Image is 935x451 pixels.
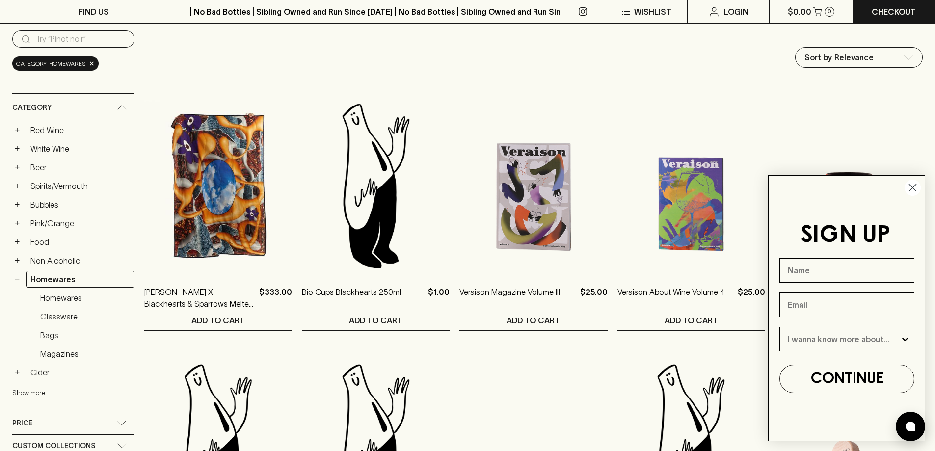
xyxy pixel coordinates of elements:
[12,200,22,210] button: +
[900,327,910,351] button: Show Options
[36,327,134,344] a: Bags
[665,315,718,326] p: ADD TO CART
[26,140,134,157] a: White Wine
[36,345,134,362] a: Magazines
[36,290,134,306] a: Homewares
[12,256,22,265] button: +
[12,412,134,434] div: Price
[775,100,923,271] img: Blackhearts BIRRA Stubby Holder
[26,122,134,138] a: Red Wine
[12,181,22,191] button: +
[12,368,22,377] button: +
[26,215,134,232] a: Pink/Orange
[779,258,914,283] input: Name
[26,234,134,250] a: Food
[738,286,765,310] p: $25.00
[796,48,922,67] div: Sort by Relevance
[302,310,450,330] button: ADD TO CART
[12,274,22,284] button: −
[12,102,52,114] span: Category
[906,422,915,431] img: bubble-icon
[191,315,245,326] p: ADD TO CART
[16,59,86,69] span: Category: homewares
[507,315,560,326] p: ADD TO CART
[758,165,935,451] div: FLYOUT Form
[12,94,134,122] div: Category
[779,292,914,317] input: Email
[12,162,22,172] button: +
[144,100,292,271] img: P.A.M. X Blackhearts & Sparrows Melted Cheese & Wine Picnic Blanket
[302,286,401,310] a: Bio Cups Blackhearts 250ml
[89,58,95,69] span: ×
[12,237,22,247] button: +
[26,196,134,213] a: Bubbles
[634,6,671,18] p: Wishlist
[788,6,811,18] p: $0.00
[26,178,134,194] a: Spirits/Vermouth
[580,286,608,310] p: $25.00
[36,308,134,325] a: Glassware
[36,31,127,47] input: Try “Pinot noir”
[788,327,900,351] input: I wanna know more about...
[12,144,22,154] button: +
[801,224,890,247] span: SIGN UP
[302,100,450,271] img: Blackhearts & Sparrows Man
[26,252,134,269] a: Non Alcoholic
[144,286,255,310] a: [PERSON_NAME] X Blackhearts & Sparrows Melted Cheese & Wine Picnic Blanket
[617,310,765,330] button: ADD TO CART
[349,315,402,326] p: ADD TO CART
[12,125,22,135] button: +
[12,218,22,228] button: +
[459,310,607,330] button: ADD TO CART
[904,179,921,196] button: Close dialog
[872,6,916,18] p: Checkout
[459,286,560,310] a: Veraison Magazine Volume III
[804,52,874,63] p: Sort by Relevance
[617,286,724,310] a: Veraison About Wine Volume 4
[617,100,765,271] img: Veraison About Wine Volume 4
[12,383,141,403] button: Show more
[26,159,134,176] a: Beer
[259,286,292,310] p: $333.00
[79,6,109,18] p: FIND US
[428,286,450,310] p: $1.00
[12,417,32,429] span: Price
[779,365,914,393] button: CONTINUE
[459,100,607,271] img: Veraison Magazine Volume III
[144,310,292,330] button: ADD TO CART
[26,271,134,288] a: Homewares
[828,9,831,14] p: 0
[26,364,134,381] a: Cider
[724,6,748,18] p: Login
